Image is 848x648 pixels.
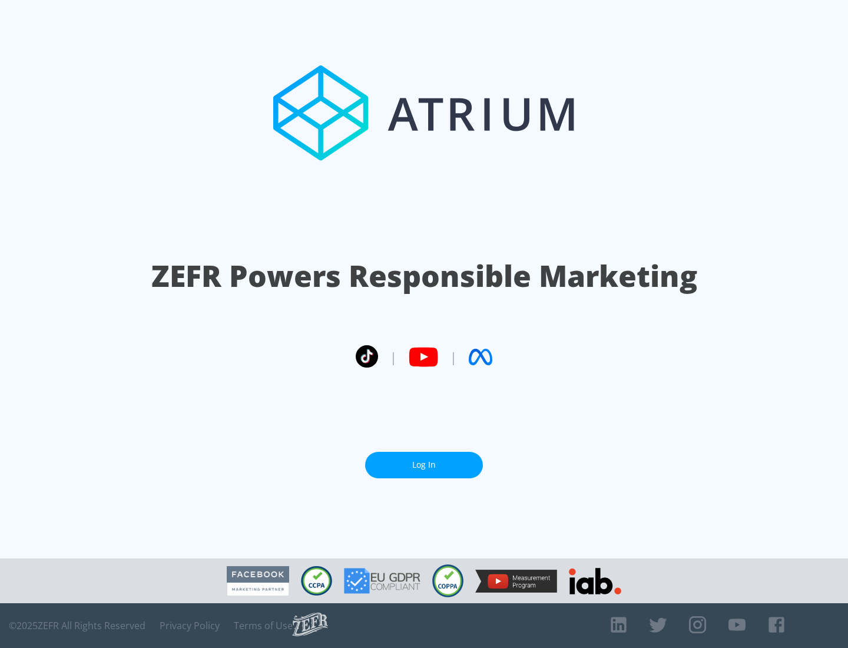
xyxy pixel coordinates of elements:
img: CCPA Compliant [301,566,332,596]
span: © 2025 ZEFR All Rights Reserved [9,620,145,632]
img: IAB [569,568,621,594]
img: GDPR Compliant [344,568,420,594]
span: | [390,348,397,366]
h1: ZEFR Powers Responsible Marketing [151,256,697,296]
img: Facebook Marketing Partner [227,566,289,596]
span: | [450,348,457,366]
a: Terms of Use [234,620,293,632]
img: COPPA Compliant [432,564,463,597]
img: YouTube Measurement Program [475,570,557,593]
a: Log In [365,452,483,478]
a: Privacy Policy [160,620,220,632]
